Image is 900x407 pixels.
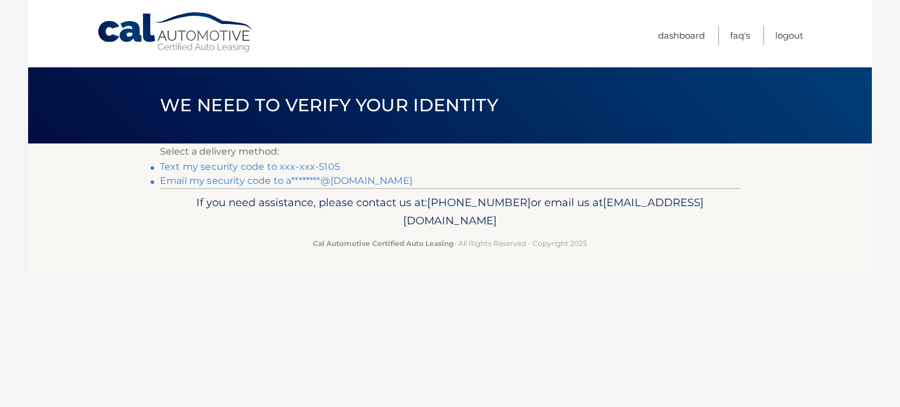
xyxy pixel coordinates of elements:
a: FAQ's [730,26,750,45]
strong: Cal Automotive Certified Auto Leasing [313,239,454,248]
a: Dashboard [658,26,705,45]
a: Text my security code to xxx-xxx-5105 [160,161,340,172]
p: - All Rights Reserved - Copyright 2025 [168,237,732,249]
p: Select a delivery method: [160,143,740,160]
a: Cal Automotive [97,12,255,53]
a: Logout [775,26,803,45]
span: We need to verify your identity [160,94,498,116]
span: [PHONE_NUMBER] [427,196,531,209]
a: Email my security code to a********@[DOMAIN_NAME] [160,175,412,186]
p: If you need assistance, please contact us at: or email us at [168,193,732,231]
